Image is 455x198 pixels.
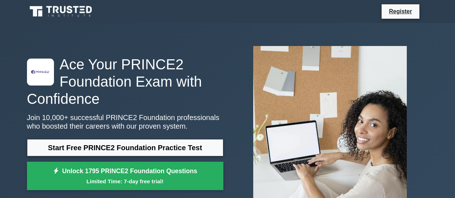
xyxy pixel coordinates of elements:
a: Register [385,7,416,16]
a: Unlock 1795 PRINCE2 Foundation QuestionsLimited Time: 7-day free trial! [27,162,223,190]
p: Join 10,000+ successful PRINCE2 Foundation professionals who boosted their careers with our prove... [27,113,223,130]
h1: Ace Your PRINCE2 Foundation Exam with Confidence [27,56,223,107]
small: Limited Time: 7-day free trial! [36,177,214,185]
a: Start Free PRINCE2 Foundation Practice Test [27,139,223,156]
